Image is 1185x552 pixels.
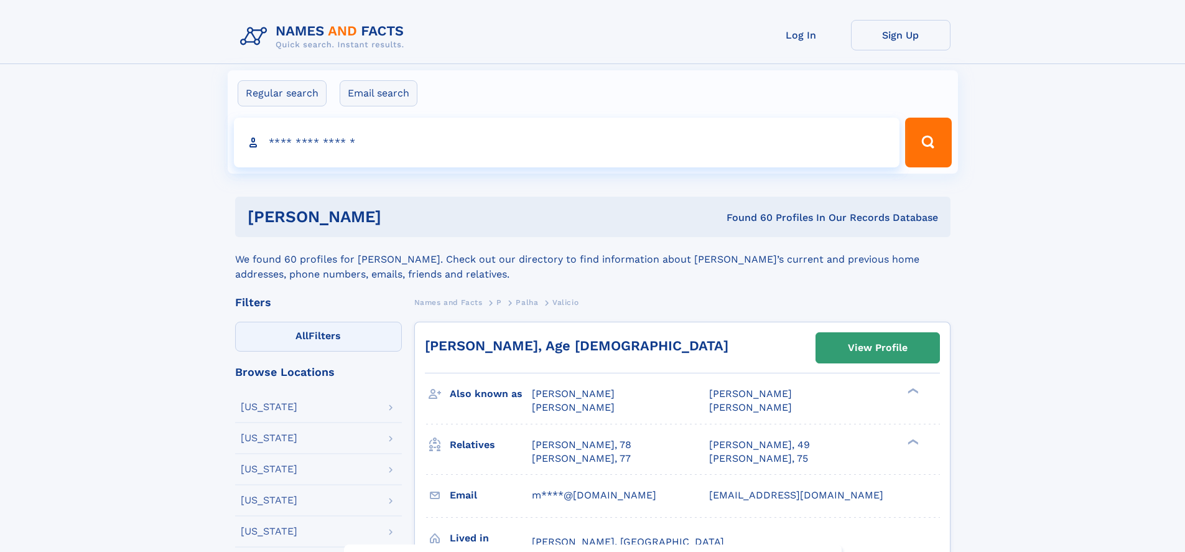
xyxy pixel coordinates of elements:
a: View Profile [816,333,939,363]
div: [US_STATE] [241,464,297,474]
a: Palha [516,294,538,310]
a: Names and Facts [414,294,483,310]
h3: Lived in [450,528,532,549]
input: search input [234,118,900,167]
button: Search Button [905,118,951,167]
div: ❯ [904,437,919,446]
label: Email search [340,80,417,106]
div: We found 60 profiles for [PERSON_NAME]. Check out our directory to find information about [PERSON... [235,237,950,282]
h1: [PERSON_NAME] [248,209,554,225]
h3: Also known as [450,383,532,405]
span: Valicio [552,298,579,307]
a: [PERSON_NAME], Age [DEMOGRAPHIC_DATA] [425,338,728,353]
div: ❯ [904,387,919,395]
span: Palha [516,298,538,307]
a: [PERSON_NAME], 78 [532,438,631,452]
h3: Email [450,485,532,506]
span: [PERSON_NAME] [709,401,792,413]
div: View Profile [848,334,908,362]
div: [US_STATE] [241,402,297,412]
a: [PERSON_NAME], 75 [709,452,808,465]
div: [US_STATE] [241,526,297,536]
div: Browse Locations [235,367,402,378]
h3: Relatives [450,434,532,456]
span: [PERSON_NAME] [532,401,615,413]
span: All [295,330,309,342]
div: [US_STATE] [241,495,297,505]
span: [EMAIL_ADDRESS][DOMAIN_NAME] [709,489,883,501]
div: [US_STATE] [241,433,297,443]
span: [PERSON_NAME] [709,388,792,400]
a: Log In [751,20,851,50]
span: [PERSON_NAME] [532,388,615,400]
a: [PERSON_NAME], 77 [532,452,631,465]
a: Sign Up [851,20,950,50]
div: Found 60 Profiles In Our Records Database [554,211,938,225]
a: [PERSON_NAME], 49 [709,438,810,452]
a: P [496,294,502,310]
img: Logo Names and Facts [235,20,414,54]
label: Regular search [238,80,327,106]
div: Filters [235,297,402,308]
label: Filters [235,322,402,352]
span: P [496,298,502,307]
span: [PERSON_NAME], [GEOGRAPHIC_DATA] [532,536,724,548]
